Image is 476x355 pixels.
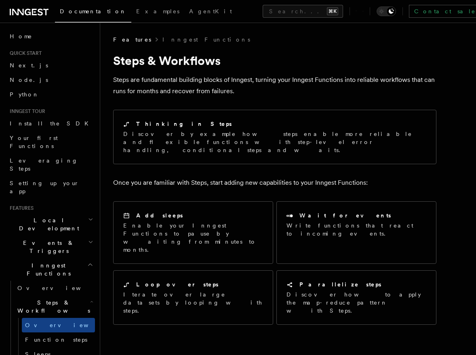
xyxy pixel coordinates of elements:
a: Setting up your app [6,176,95,198]
a: Add sleepsEnable your Inngest Functions to pause by waiting from minutes to months. [113,201,273,264]
span: Inngest Functions [6,261,87,278]
a: Examples [131,2,184,22]
span: Steps & Workflows [14,299,90,315]
span: Inngest tour [6,108,45,115]
a: Your first Functions [6,131,95,153]
h1: Steps & Workflows [113,53,436,68]
a: Install the SDK [6,116,95,131]
a: Next.js [6,58,95,73]
a: Function steps [22,332,95,347]
a: Python [6,87,95,102]
a: Thinking in StepsDiscover by example how steps enable more reliable and flexible functions with s... [113,110,436,164]
p: Enable your Inngest Functions to pause by waiting from minutes to months. [123,221,263,254]
a: Home [6,29,95,44]
span: Overview [25,322,108,328]
span: Features [113,35,151,44]
span: Node.js [10,77,48,83]
button: Steps & Workflows [14,295,95,318]
h2: Parallelize steps [299,280,381,288]
p: Write functions that react to incoming events. [286,221,426,238]
p: Discover how to apply the map-reduce pattern with Steps. [286,290,426,315]
h2: Loop over steps [136,280,219,288]
span: Local Development [6,216,88,232]
h2: Add sleeps [136,211,183,219]
h2: Thinking in Steps [136,120,232,128]
span: Home [10,32,32,40]
a: Overview [14,281,95,295]
a: AgentKit [184,2,237,22]
button: Toggle dark mode [377,6,396,16]
span: Next.js [10,62,48,69]
span: Documentation [60,8,126,15]
span: Examples [136,8,179,15]
a: Wait for eventsWrite functions that react to incoming events. [276,201,436,264]
a: Documentation [55,2,131,23]
p: Iterate over large datasets by looping with steps. [123,290,263,315]
span: Events & Triggers [6,239,88,255]
span: Function steps [25,336,87,343]
span: Setting up your app [10,180,79,194]
kbd: ⌘K [327,7,338,15]
a: Node.js [6,73,95,87]
p: Once you are familiar with Steps, start adding new capabilities to your Inngest Functions: [113,177,436,188]
button: Events & Triggers [6,236,95,258]
span: Install the SDK [10,120,93,127]
a: Parallelize stepsDiscover how to apply the map-reduce pattern with Steps. [276,270,436,325]
span: Features [6,205,34,211]
button: Inngest Functions [6,258,95,281]
a: Overview [22,318,95,332]
button: Search...⌘K [263,5,343,18]
span: AgentKit [189,8,232,15]
span: Quick start [6,50,42,56]
button: Local Development [6,213,95,236]
span: Your first Functions [10,135,58,149]
span: Leveraging Steps [10,157,78,172]
span: Python [10,91,39,98]
span: Overview [17,285,101,291]
a: Leveraging Steps [6,153,95,176]
h2: Wait for events [299,211,391,219]
p: Steps are fundamental building blocks of Inngest, turning your Inngest Functions into reliable wo... [113,74,436,97]
a: Inngest Functions [162,35,250,44]
p: Discover by example how steps enable more reliable and flexible functions with step-level error h... [123,130,426,154]
a: Loop over stepsIterate over large datasets by looping with steps. [113,270,273,325]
